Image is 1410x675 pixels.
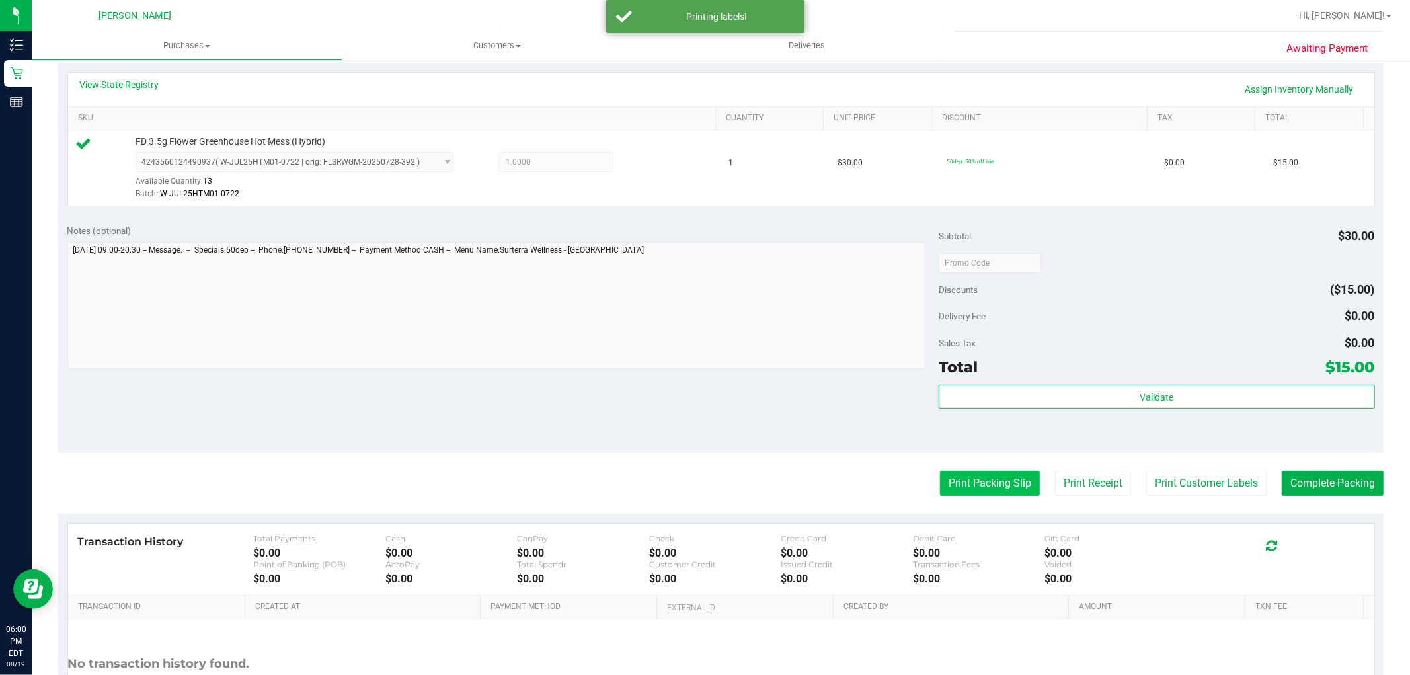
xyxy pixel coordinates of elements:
[942,113,1142,124] a: Discount
[1079,602,1241,612] a: Amount
[490,602,652,612] a: Payment Method
[385,534,517,543] div: Cash
[639,10,795,23] div: Printing labels!
[834,113,927,124] a: Unit Price
[781,559,912,569] div: Issued Credit
[517,534,648,543] div: CanPay
[78,113,711,124] a: SKU
[1055,471,1131,496] button: Print Receipt
[843,602,1064,612] a: Created By
[913,559,1044,569] div: Transaction Fees
[947,158,994,165] span: 50dep: 50% off line
[1299,10,1385,20] span: Hi, [PERSON_NAME]!
[649,547,781,559] div: $0.00
[939,231,971,241] span: Subtotal
[253,547,385,559] div: $0.00
[1256,602,1358,612] a: Txn Fee
[1331,282,1375,296] span: ($15.00)
[517,573,648,585] div: $0.00
[939,311,986,321] span: Delivery Fee
[78,602,240,612] a: Transaction ID
[781,573,912,585] div: $0.00
[726,113,818,124] a: Quantity
[649,534,781,543] div: Check
[32,32,342,60] a: Purchases
[1044,534,1176,543] div: Gift Card
[649,559,781,569] div: Customer Credit
[136,172,470,198] div: Available Quantity:
[913,573,1044,585] div: $0.00
[342,32,652,60] a: Customers
[385,559,517,569] div: AeroPay
[1273,157,1298,169] span: $15.00
[517,547,648,559] div: $0.00
[656,596,833,619] th: External ID
[6,623,26,659] p: 06:00 PM EDT
[32,40,342,52] span: Purchases
[939,358,978,376] span: Total
[652,32,962,60] a: Deliveries
[136,189,158,198] span: Batch:
[1345,309,1375,323] span: $0.00
[1266,113,1358,124] a: Total
[13,569,53,609] iframe: Resource center
[729,157,734,169] span: 1
[517,559,648,569] div: Total Spendr
[67,225,132,236] span: Notes (optional)
[385,573,517,585] div: $0.00
[1237,78,1362,100] a: Assign Inventory Manually
[1146,471,1267,496] button: Print Customer Labels
[255,602,475,612] a: Created At
[98,10,171,21] span: [PERSON_NAME]
[781,534,912,543] div: Credit Card
[771,40,843,52] span: Deliveries
[838,157,863,169] span: $30.00
[913,534,1044,543] div: Debit Card
[940,471,1040,496] button: Print Packing Slip
[913,547,1044,559] div: $0.00
[1339,229,1375,243] span: $30.00
[1326,358,1375,376] span: $15.00
[136,136,325,148] span: FD 3.5g Flower Greenhouse Hot Mess (Hybrid)
[1044,559,1176,569] div: Voided
[1044,547,1176,559] div: $0.00
[253,534,385,543] div: Total Payments
[253,559,385,569] div: Point of Banking (POB)
[342,40,651,52] span: Customers
[1286,41,1368,56] span: Awaiting Payment
[939,253,1041,273] input: Promo Code
[1282,471,1384,496] button: Complete Packing
[1345,336,1375,350] span: $0.00
[1157,113,1250,124] a: Tax
[1044,573,1176,585] div: $0.00
[939,385,1374,409] button: Validate
[939,338,976,348] span: Sales Tax
[160,189,239,198] span: W-JUL25HTM01-0722
[10,67,23,80] inline-svg: Retail
[203,177,212,186] span: 13
[10,95,23,108] inline-svg: Reports
[1164,157,1185,169] span: $0.00
[253,573,385,585] div: $0.00
[649,573,781,585] div: $0.00
[80,78,159,91] a: View State Registry
[10,38,23,52] inline-svg: Inventory
[939,278,978,301] span: Discounts
[6,659,26,669] p: 08/19
[385,547,517,559] div: $0.00
[781,547,912,559] div: $0.00
[1140,392,1173,403] span: Validate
